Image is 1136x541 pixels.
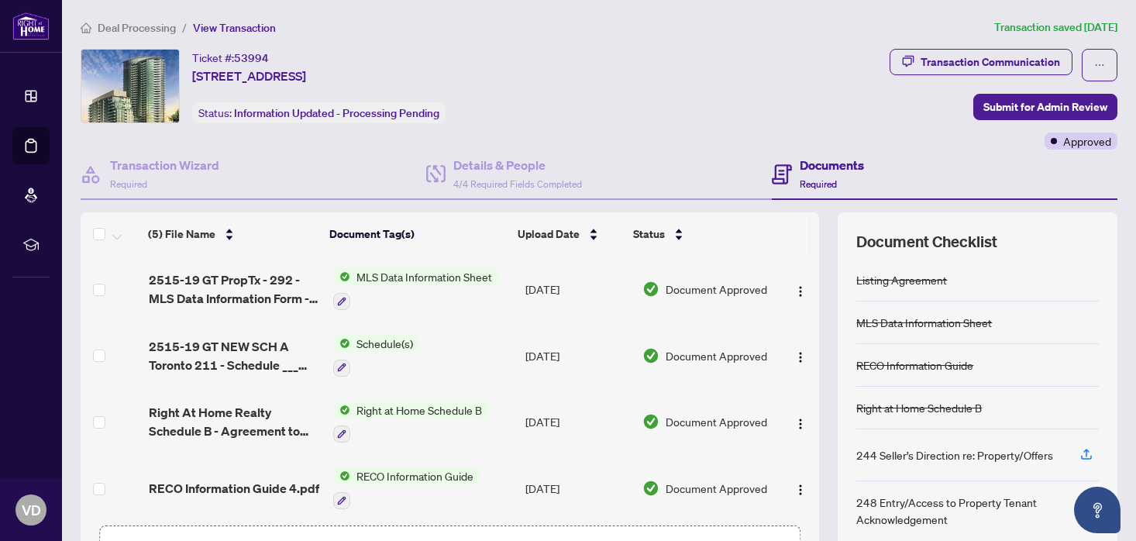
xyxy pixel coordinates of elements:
[192,49,269,67] div: Ticket #:
[800,156,864,174] h4: Documents
[994,19,1117,36] article: Transaction saved [DATE]
[22,499,41,521] span: VD
[856,314,992,331] div: MLS Data Information Sheet
[333,335,419,377] button: Status IconSchedule(s)
[800,178,837,190] span: Required
[453,178,582,190] span: 4/4 Required Fields Completed
[519,389,637,456] td: [DATE]
[788,476,813,501] button: Logo
[666,281,767,298] span: Document Approved
[333,335,350,352] img: Status Icon
[627,212,767,256] th: Status
[666,413,767,430] span: Document Approved
[350,401,488,419] span: Right at Home Schedule B
[182,19,187,36] li: /
[794,285,807,298] img: Logo
[794,484,807,496] img: Logo
[518,226,580,243] span: Upload Date
[350,268,498,285] span: MLS Data Information Sheet
[642,413,659,430] img: Document Status
[856,231,997,253] span: Document Checklist
[192,67,306,85] span: [STREET_ADDRESS]
[1063,133,1111,150] span: Approved
[856,399,982,416] div: Right at Home Schedule B
[633,226,665,243] span: Status
[788,343,813,368] button: Logo
[453,156,582,174] h4: Details & People
[350,467,480,484] span: RECO Information Guide
[642,281,659,298] img: Document Status
[98,21,176,35] span: Deal Processing
[81,50,179,122] img: IMG-C12415848_1.jpg
[333,467,480,509] button: Status IconRECO Information Guide
[642,347,659,364] img: Document Status
[149,337,321,374] span: 2515-19 GT NEW SCH A Toronto 211 - Schedule ___ Listing Agreement Authority to Offer for Lease 1.pdf
[148,226,215,243] span: (5) File Name
[323,212,511,256] th: Document Tag(s)
[350,335,419,352] span: Schedule(s)
[193,21,276,35] span: View Transaction
[149,479,319,498] span: RECO Information Guide 4.pdf
[81,22,91,33] span: home
[788,277,813,302] button: Logo
[921,50,1060,74] div: Transaction Communication
[1074,487,1121,533] button: Open asap
[788,409,813,434] button: Logo
[234,51,269,65] span: 53994
[666,480,767,497] span: Document Approved
[333,268,350,285] img: Status Icon
[12,12,50,40] img: logo
[642,480,659,497] img: Document Status
[110,178,147,190] span: Required
[110,156,219,174] h4: Transaction Wizard
[511,212,627,256] th: Upload Date
[890,49,1072,75] button: Transaction Communication
[973,94,1117,120] button: Submit for Admin Review
[519,455,637,522] td: [DATE]
[333,401,488,443] button: Status IconRight at Home Schedule B
[856,357,973,374] div: RECO Information Guide
[794,418,807,430] img: Logo
[1094,60,1105,71] span: ellipsis
[192,102,446,123] div: Status:
[142,212,323,256] th: (5) File Name
[234,106,439,120] span: Information Updated - Processing Pending
[519,256,637,322] td: [DATE]
[149,270,321,308] span: 2515-19 GT PropTx - 292 - MLS Data Information Form - Condo_Co-op_Co-Ownership_Time Share - Lease...
[983,95,1107,119] span: Submit for Admin Review
[856,446,1053,463] div: 244 Seller’s Direction re: Property/Offers
[666,347,767,364] span: Document Approved
[856,494,1062,528] div: 248 Entry/Access to Property Tenant Acknowledgement
[333,467,350,484] img: Status Icon
[519,322,637,389] td: [DATE]
[794,351,807,364] img: Logo
[856,271,947,288] div: Listing Agreement
[149,403,321,440] span: Right At Home Realty Schedule B - Agreement to Lease - Residential 3 1.pdf
[333,268,498,310] button: Status IconMLS Data Information Sheet
[333,401,350,419] img: Status Icon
